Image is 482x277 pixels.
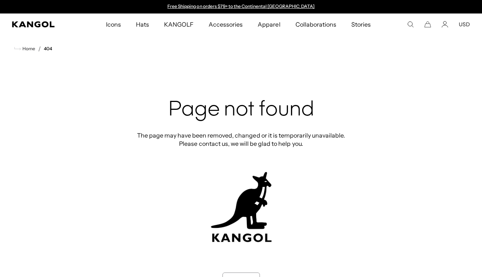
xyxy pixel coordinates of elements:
[424,21,431,28] button: Cart
[250,13,288,35] a: Apparel
[98,13,128,35] a: Icons
[106,13,121,35] span: Icons
[209,13,243,35] span: Accessories
[136,13,149,35] span: Hats
[209,172,273,243] img: kangol-404-logo.jpg
[21,46,35,51] span: Home
[344,13,378,35] a: Stories
[201,13,250,35] a: Accessories
[135,98,348,122] h2: Page not found
[44,46,52,51] a: 404
[135,131,348,148] p: The page may have been removed, changed or it is temporarily unavailable. Please contact us, we w...
[351,13,371,35] span: Stories
[128,13,157,35] a: Hats
[164,4,318,10] slideshow-component: Announcement bar
[12,21,70,27] a: Kangol
[157,13,201,35] a: KANGOLF
[164,4,318,10] div: Announcement
[459,21,470,28] button: USD
[295,13,336,35] span: Collaborations
[288,13,344,35] a: Collaborations
[35,44,41,53] li: /
[14,45,35,52] a: Home
[442,21,448,28] a: Account
[167,3,315,9] a: Free Shipping on orders $79+ to the Continental [GEOGRAPHIC_DATA]
[164,13,194,35] span: KANGOLF
[407,21,414,28] summary: Search here
[164,4,318,10] div: 1 of 2
[258,13,280,35] span: Apparel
